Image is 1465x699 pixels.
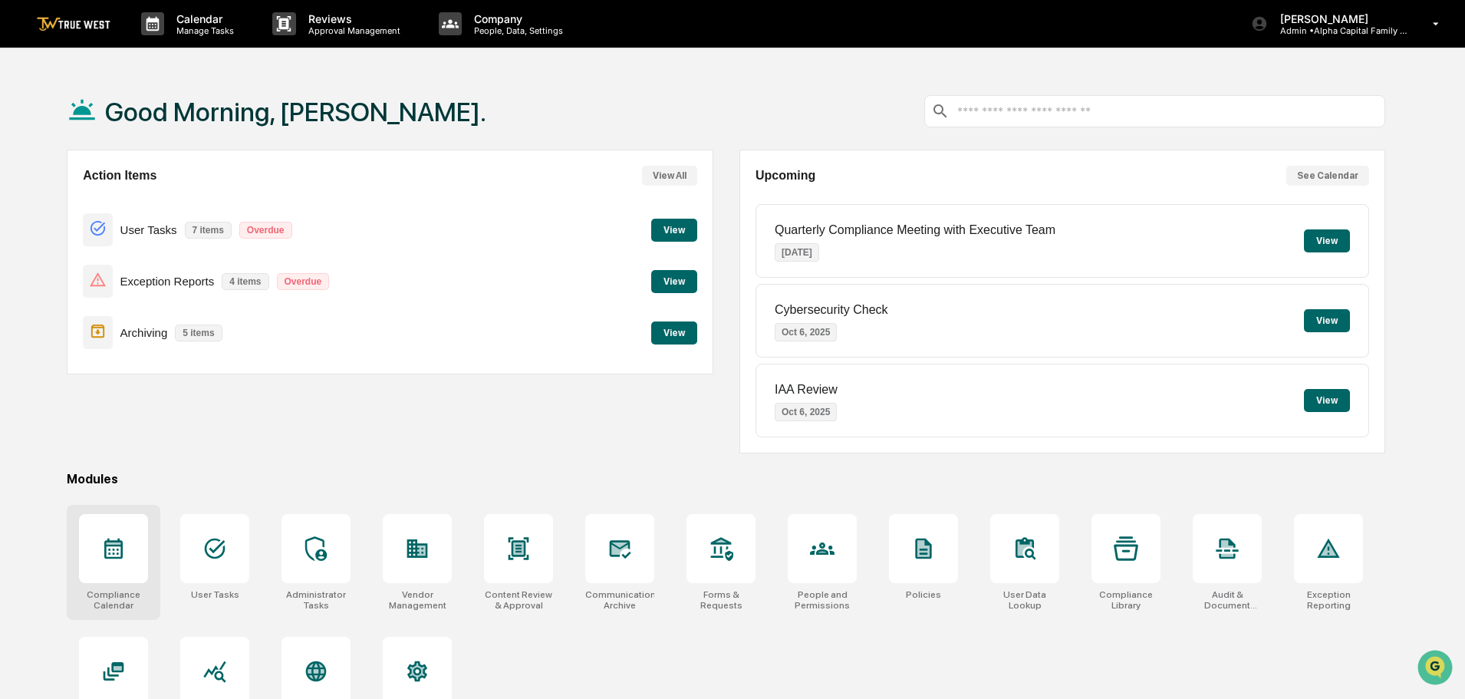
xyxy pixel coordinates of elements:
[105,97,486,127] h1: Good Morning, [PERSON_NAME].
[222,273,268,290] p: 4 items
[462,12,571,25] p: Company
[127,250,133,262] span: •
[775,383,838,397] p: IAA Review
[164,25,242,36] p: Manage Tasks
[775,323,837,341] p: Oct 6, 2025
[1304,309,1350,332] button: View
[153,381,186,392] span: Pylon
[651,270,697,293] button: View
[69,117,252,133] div: Start new chat
[136,250,167,262] span: [DATE]
[69,133,211,145] div: We're available if you need us!
[775,303,888,317] p: Cybersecurity Check
[462,25,571,36] p: People, Data, Settings
[67,472,1385,486] div: Modules
[9,308,105,335] a: 🖐️Preclearance
[111,315,123,328] div: 🗄️
[31,314,99,329] span: Preclearance
[1294,589,1363,611] div: Exception Reporting
[185,222,232,239] p: 7 items
[281,589,351,611] div: Administrator Tasks
[127,209,133,221] span: •
[651,219,697,242] button: View
[15,315,28,328] div: 🖐️
[15,345,28,357] div: 🔎
[1286,166,1369,186] button: See Calendar
[105,308,196,335] a: 🗄️Attestations
[9,337,103,364] a: 🔎Data Lookup
[15,117,43,145] img: 1746055101610-c473b297-6a78-478c-a979-82029cc54cd1
[1193,589,1262,611] div: Audit & Document Logs
[775,243,819,262] p: [DATE]
[383,589,452,611] div: Vendor Management
[1304,389,1350,412] button: View
[277,273,330,290] p: Overdue
[651,321,697,345] button: View
[108,380,186,392] a: Powered byPylon
[906,589,941,600] div: Policies
[164,12,242,25] p: Calendar
[775,403,837,421] p: Oct 6, 2025
[37,17,110,31] img: logo
[585,589,654,611] div: Communications Archive
[990,589,1059,611] div: User Data Lookup
[788,589,857,611] div: People and Permissions
[15,170,103,183] div: Past conversations
[191,589,239,600] div: User Tasks
[48,250,124,262] span: [PERSON_NAME]
[239,222,292,239] p: Overdue
[686,589,756,611] div: Forms & Requests
[32,117,60,145] img: 8933085812038_c878075ebb4cc5468115_72.jpg
[79,589,148,611] div: Compliance Calendar
[127,314,190,329] span: Attestations
[1091,589,1160,611] div: Compliance Library
[175,325,222,341] p: 5 items
[48,209,124,221] span: [PERSON_NAME]
[120,326,168,339] p: Archiving
[136,209,167,221] span: [DATE]
[238,167,279,186] button: See all
[15,194,40,219] img: Tammy Steffen
[31,343,97,358] span: Data Lookup
[261,122,279,140] button: Start new chat
[651,222,697,236] a: View
[775,223,1055,237] p: Quarterly Compliance Meeting with Executive Team
[642,166,697,186] button: View All
[1304,229,1350,252] button: View
[1416,648,1457,690] iframe: Open customer support
[1268,12,1411,25] p: [PERSON_NAME]
[120,223,177,236] p: User Tasks
[296,12,408,25] p: Reviews
[120,275,215,288] p: Exception Reports
[1268,25,1411,36] p: Admin • Alpha Capital Family Office
[756,169,815,183] h2: Upcoming
[15,32,279,57] p: How can we help?
[296,25,408,36] p: Approval Management
[83,169,156,183] h2: Action Items
[484,589,553,611] div: Content Review & Approval
[651,273,697,288] a: View
[651,325,697,339] a: View
[15,236,40,260] img: Tammy Steffen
